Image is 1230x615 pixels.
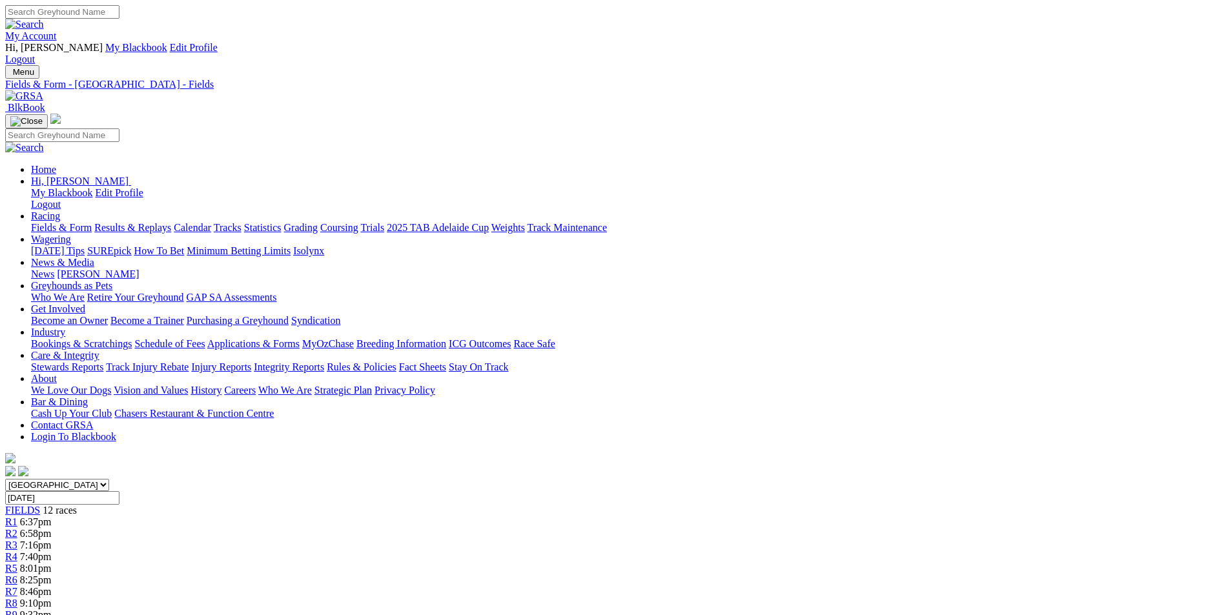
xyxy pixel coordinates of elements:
a: Careers [224,385,256,396]
a: Stay On Track [449,361,508,372]
a: Grading [284,222,318,233]
span: R5 [5,563,17,574]
a: MyOzChase [302,338,354,349]
a: Purchasing a Greyhound [187,315,289,326]
div: Wagering [31,245,1225,257]
a: GAP SA Assessments [187,292,277,303]
input: Search [5,128,119,142]
div: Industry [31,338,1225,350]
a: Edit Profile [96,187,143,198]
a: Applications & Forms [207,338,300,349]
span: 6:37pm [20,516,52,527]
a: Minimum Betting Limits [187,245,291,256]
span: 7:40pm [20,551,52,562]
img: Close [10,116,43,126]
a: Stewards Reports [31,361,103,372]
a: Who We Are [31,292,85,303]
a: Vision and Values [114,385,188,396]
a: Isolynx [293,245,324,256]
a: [DATE] Tips [31,245,85,256]
a: Racing [31,210,60,221]
div: Get Involved [31,315,1225,327]
a: Track Maintenance [528,222,607,233]
a: Cash Up Your Club [31,408,112,419]
img: Search [5,19,44,30]
img: GRSA [5,90,43,102]
a: We Love Our Dogs [31,385,111,396]
a: Track Injury Rebate [106,361,189,372]
a: R2 [5,528,17,539]
span: R3 [5,539,17,550]
a: Wagering [31,234,71,245]
div: Hi, [PERSON_NAME] [31,187,1225,210]
a: Syndication [291,315,340,326]
span: 8:25pm [20,574,52,585]
a: Calendar [174,222,211,233]
a: Fields & Form - [GEOGRAPHIC_DATA] - Fields [5,79,1225,90]
a: Hi, [PERSON_NAME] [31,176,131,187]
a: Privacy Policy [374,385,435,396]
a: News & Media [31,257,94,268]
a: Fact Sheets [399,361,446,372]
a: R4 [5,551,17,562]
a: R8 [5,598,17,609]
a: Bookings & Scratchings [31,338,132,349]
span: Hi, [PERSON_NAME] [31,176,128,187]
div: About [31,385,1225,396]
a: Integrity Reports [254,361,324,372]
span: Menu [13,67,34,77]
img: logo-grsa-white.png [5,453,15,463]
button: Toggle navigation [5,114,48,128]
a: BlkBook [5,102,45,113]
div: News & Media [31,268,1225,280]
input: Select date [5,491,119,505]
div: My Account [5,42,1225,65]
a: Become an Owner [31,315,108,326]
span: 7:16pm [20,539,52,550]
a: Get Involved [31,303,85,314]
div: Greyhounds as Pets [31,292,1225,303]
a: FIELDS [5,505,40,516]
a: R1 [5,516,17,527]
a: R6 [5,574,17,585]
a: Login To Blackbook [31,431,116,442]
a: How To Bet [134,245,185,256]
a: My Blackbook [31,187,93,198]
a: Home [31,164,56,175]
a: SUREpick [87,245,131,256]
img: logo-grsa-white.png [50,114,61,124]
img: facebook.svg [5,466,15,476]
a: Rules & Policies [327,361,396,372]
a: Contact GRSA [31,419,93,430]
a: Results & Replays [94,222,171,233]
a: Logout [31,199,61,210]
a: Tracks [214,222,241,233]
a: Who We Are [258,385,312,396]
a: Become a Trainer [110,315,184,326]
a: Edit Profile [170,42,218,53]
a: About [31,373,57,384]
a: Schedule of Fees [134,338,205,349]
a: Chasers Restaurant & Function Centre [114,408,274,419]
div: Racing [31,222,1225,234]
a: Bar & Dining [31,396,88,407]
img: Search [5,142,44,154]
span: 6:58pm [20,528,52,539]
a: Strategic Plan [314,385,372,396]
span: R7 [5,586,17,597]
a: Retire Your Greyhound [87,292,184,303]
a: My Account [5,30,57,41]
a: Statistics [244,222,282,233]
a: Greyhounds as Pets [31,280,112,291]
a: [PERSON_NAME] [57,268,139,279]
input: Search [5,5,119,19]
span: 12 races [43,505,77,516]
span: 8:01pm [20,563,52,574]
span: 9:10pm [20,598,52,609]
